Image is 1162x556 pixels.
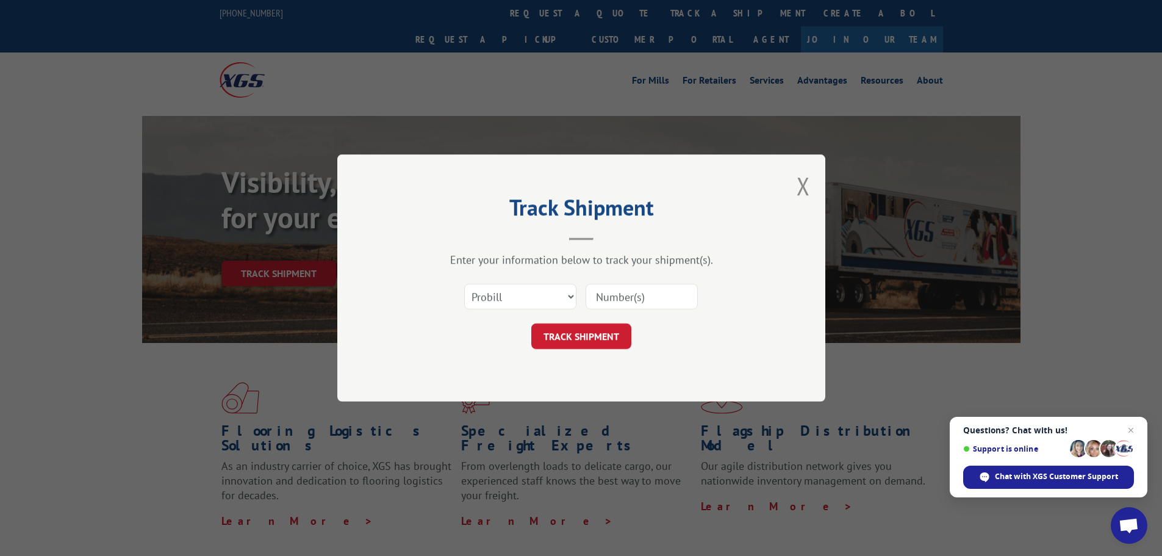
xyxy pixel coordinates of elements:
div: Enter your information below to track your shipment(s). [398,253,764,267]
button: Close modal [797,170,810,202]
div: Chat with XGS Customer Support [963,466,1134,489]
div: Open chat [1111,507,1147,544]
span: Close chat [1124,423,1138,438]
span: Support is online [963,444,1066,453]
span: Questions? Chat with us! [963,425,1134,435]
button: TRACK SHIPMENT [531,323,631,349]
span: Chat with XGS Customer Support [995,471,1118,482]
input: Number(s) [586,284,698,309]
h2: Track Shipment [398,199,764,222]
